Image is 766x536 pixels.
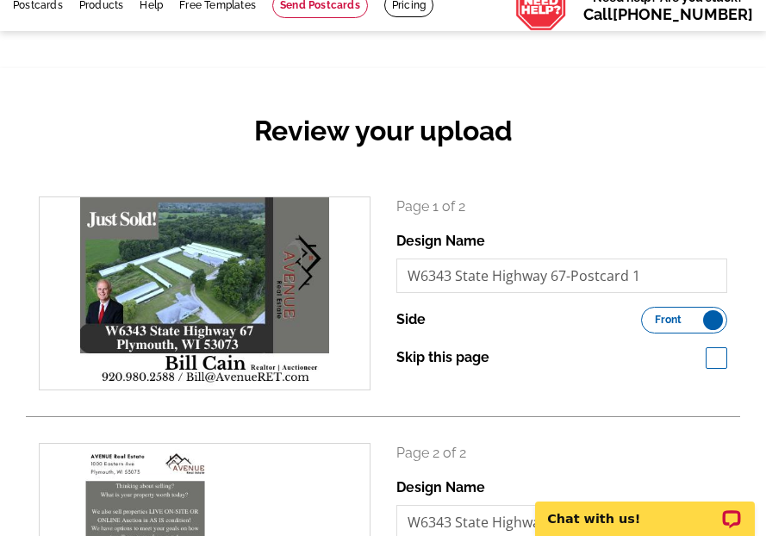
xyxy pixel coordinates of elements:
[396,196,728,217] p: Page 1 of 2
[396,443,728,464] p: Page 2 of 2
[655,315,682,324] span: Front
[583,5,753,23] span: Call
[396,259,728,293] input: File Name
[26,115,740,147] h2: Review your upload
[613,5,753,23] a: [PHONE_NUMBER]
[396,309,426,330] label: Side
[396,231,485,252] label: Design Name
[524,482,766,536] iframe: LiveChat chat widget
[396,477,485,498] label: Design Name
[396,347,489,368] label: Skip this page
